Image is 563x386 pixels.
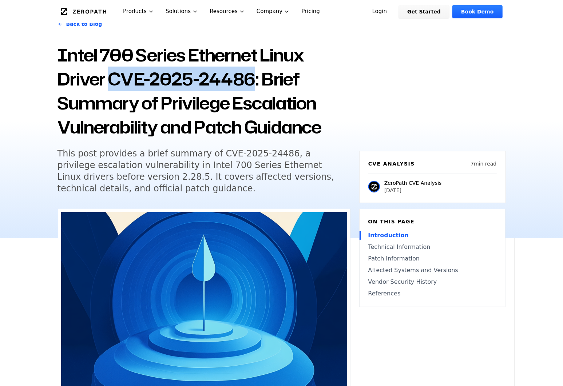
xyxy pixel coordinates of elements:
[368,243,496,251] a: Technical Information
[399,5,449,18] a: Get Started
[368,266,496,275] a: Affected Systems and Versions
[384,187,442,194] p: [DATE]
[364,5,396,18] a: Login
[58,43,350,139] h1: Intel 700 Series Ethernet Linux Driver CVE-2025-24486: Brief Summary of Privilege Escalation Vuln...
[58,14,102,34] a: Back to Blog
[368,231,496,240] a: Introduction
[368,254,496,263] a: Patch Information
[384,179,442,187] p: ZeroPath CVE Analysis
[58,148,337,194] h5: This post provides a brief summary of CVE-2025-24486, a privilege escalation vulnerability in Int...
[452,5,502,18] a: Book Demo
[368,218,496,225] h6: On this page
[471,160,496,167] p: 7 min read
[368,278,496,286] a: Vendor Security History
[368,181,380,192] img: ZeroPath CVE Analysis
[368,289,496,298] a: References
[368,160,415,167] h6: CVE Analysis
